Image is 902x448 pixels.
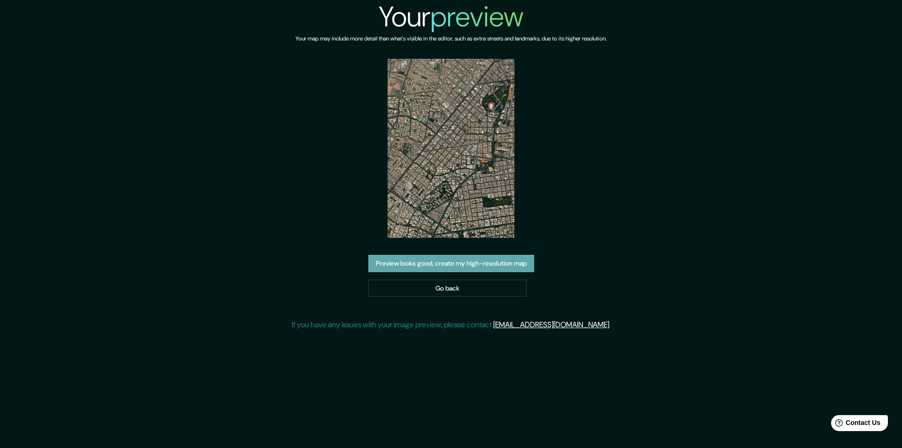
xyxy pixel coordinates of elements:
[388,59,514,238] img: created-map-preview
[818,411,892,438] iframe: Help widget launcher
[368,255,534,272] button: Preview looks good, create my high-resolution map
[292,319,611,330] p: If you have any issues with your image preview, please contact .
[368,280,527,297] a: Go back
[295,34,607,44] h6: Your map may include more detail than what's visible in the editor, such as extra streets and lan...
[493,320,609,330] a: [EMAIL_ADDRESS][DOMAIN_NAME]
